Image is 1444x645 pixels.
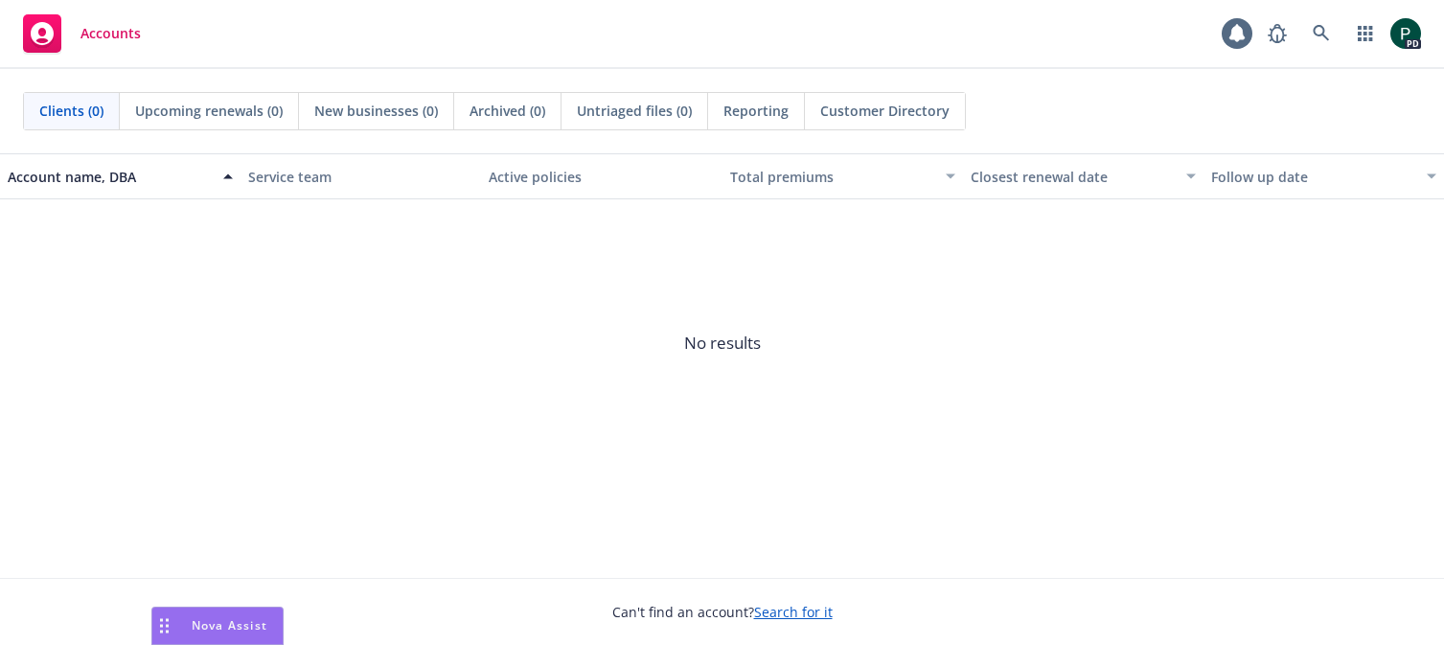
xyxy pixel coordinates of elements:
[723,101,789,121] span: Reporting
[577,101,692,121] span: Untriaged files (0)
[1390,18,1421,49] img: photo
[489,167,714,187] div: Active policies
[8,167,212,187] div: Account name, DBA
[730,167,934,187] div: Total premiums
[754,603,833,621] a: Search for it
[1346,14,1385,53] a: Switch app
[151,607,284,645] button: Nova Assist
[15,7,149,60] a: Accounts
[248,167,473,187] div: Service team
[612,602,833,622] span: Can't find an account?
[1258,14,1296,53] a: Report a Bug
[80,26,141,41] span: Accounts
[481,153,722,199] button: Active policies
[135,101,283,121] span: Upcoming renewals (0)
[1203,153,1444,199] button: Follow up date
[820,101,950,121] span: Customer Directory
[192,617,267,633] span: Nova Assist
[1302,14,1341,53] a: Search
[470,101,545,121] span: Archived (0)
[722,153,963,199] button: Total premiums
[314,101,438,121] span: New businesses (0)
[963,153,1203,199] button: Closest renewal date
[971,167,1175,187] div: Closest renewal date
[152,608,176,644] div: Drag to move
[1211,167,1415,187] div: Follow up date
[241,153,481,199] button: Service team
[39,101,103,121] span: Clients (0)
